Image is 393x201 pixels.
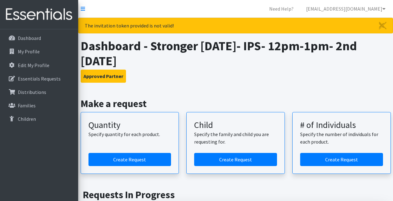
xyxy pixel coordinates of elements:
[3,86,76,98] a: Distributions
[18,76,61,82] p: Essentials Requests
[3,59,76,71] a: Edit My Profile
[3,32,76,44] a: Dashboard
[300,120,383,130] h3: # of Individuals
[81,70,126,83] button: Approved Partner
[18,62,49,68] p: Edit My Profile
[373,18,393,33] a: Close
[78,18,393,33] div: The invitation token provided is not valid!
[194,120,277,130] h3: Child
[3,45,76,58] a: My Profile
[3,72,76,85] a: Essentials Requests
[88,153,171,166] a: Create a request by quantity
[18,89,46,95] p: Distributions
[194,130,277,145] p: Specify the family and child you are requesting for.
[18,102,36,109] p: Families
[88,130,171,138] p: Specify quantity for each product.
[264,2,299,15] a: Need Help?
[3,113,76,125] a: Children
[88,120,171,130] h3: Quantity
[18,35,41,41] p: Dashboard
[301,2,390,15] a: [EMAIL_ADDRESS][DOMAIN_NAME]
[300,130,383,145] p: Specify the number of individuals for each product.
[18,48,40,55] p: My Profile
[83,189,388,201] h2: Requests In Progress
[18,116,36,122] p: Children
[300,153,383,166] a: Create a request by number of individuals
[3,4,76,25] img: HumanEssentials
[81,98,391,110] h2: Make a request
[3,99,76,112] a: Families
[81,38,391,68] h1: Dashboard - Stronger [DATE]- IPS- 12pm-1pm- 2nd [DATE]
[194,153,277,166] a: Create a request for a child or family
